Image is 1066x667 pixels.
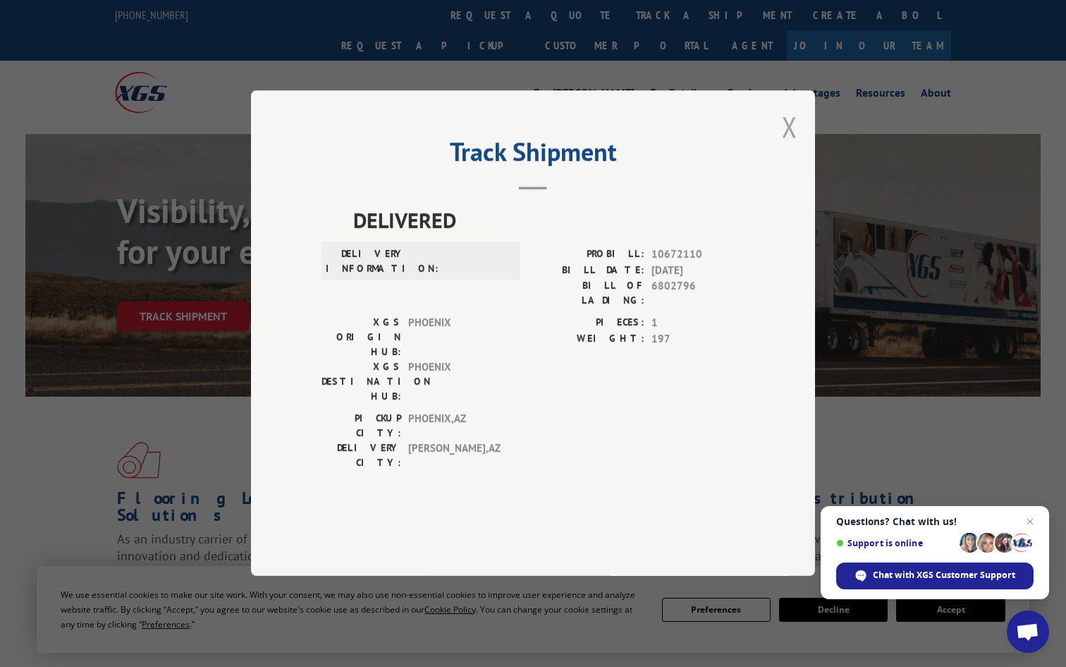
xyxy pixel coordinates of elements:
span: PHOENIX [408,316,503,360]
a: Open chat [1007,611,1049,653]
label: WEIGHT: [533,331,644,347]
span: 197 [651,331,745,347]
label: BILL OF LADING: [533,279,644,308]
label: DELIVERY CITY: [321,441,401,471]
label: XGS DESTINATION HUB: [321,360,401,404]
span: 10672110 [651,247,745,263]
span: [PERSON_NAME] , AZ [408,441,503,471]
span: Support is online [836,538,955,548]
h2: Track Shipment [321,142,745,169]
button: Close modal [782,108,797,145]
label: PICKUP CITY: [321,411,401,441]
span: 6802796 [651,279,745,308]
span: Chat with XGS Customer Support [873,569,1015,582]
span: [DATE] [651,263,745,279]
span: PHOENIX [408,360,503,404]
label: PIECES: [533,316,644,332]
label: BILL DATE: [533,263,644,279]
span: DELIVERED [353,205,745,236]
label: DELIVERY INFORMATION: [326,247,405,277]
span: 1 [651,316,745,332]
label: XGS ORIGIN HUB: [321,316,401,360]
span: Chat with XGS Customer Support [836,563,1034,589]
label: PROBILL: [533,247,644,263]
span: PHOENIX , AZ [408,411,503,441]
span: Questions? Chat with us! [836,516,1034,527]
